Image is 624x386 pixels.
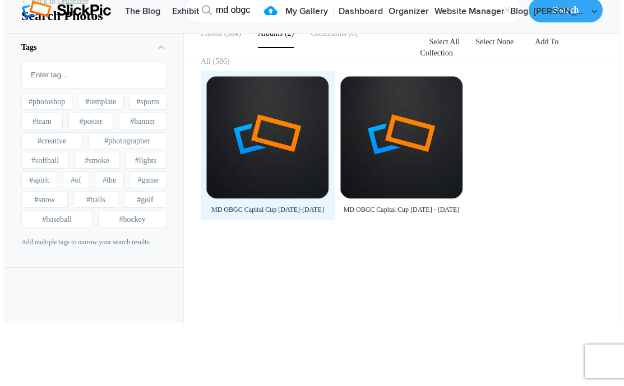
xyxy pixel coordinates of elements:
[85,155,109,166] span: #smoke
[22,62,166,88] mat-chip-list: Fruit selection
[31,155,59,166] span: #softball
[38,136,66,147] span: #creative
[138,175,159,186] span: #game
[27,65,160,85] input: Enter tag...
[79,116,102,127] span: #poster
[469,38,520,46] a: Select None
[135,155,156,166] span: #lights
[29,96,65,108] span: #photoshop
[85,96,116,108] span: #template
[119,214,145,225] span: #hockey
[130,116,155,127] span: #banner
[206,204,329,215] div: MD OBGC Capital Cup [DATE]-[DATE]
[42,214,72,225] span: #baseball
[34,194,55,206] span: #snow
[103,175,116,186] span: #the
[137,194,154,206] span: #golf
[340,204,463,215] div: MD OBGC Capital Cup [DATE] - [DATE]
[211,57,230,66] span: 586
[21,237,167,247] p: Add multiple tags to narrow your search results.
[137,96,159,108] span: #sports
[71,175,81,186] span: #of
[33,116,52,127] span: #team
[104,136,150,147] span: #photographer
[86,194,105,206] span: #balls
[21,43,37,52] b: Tags
[201,57,211,66] b: All
[422,38,466,46] a: Select All
[29,175,49,186] span: #spirit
